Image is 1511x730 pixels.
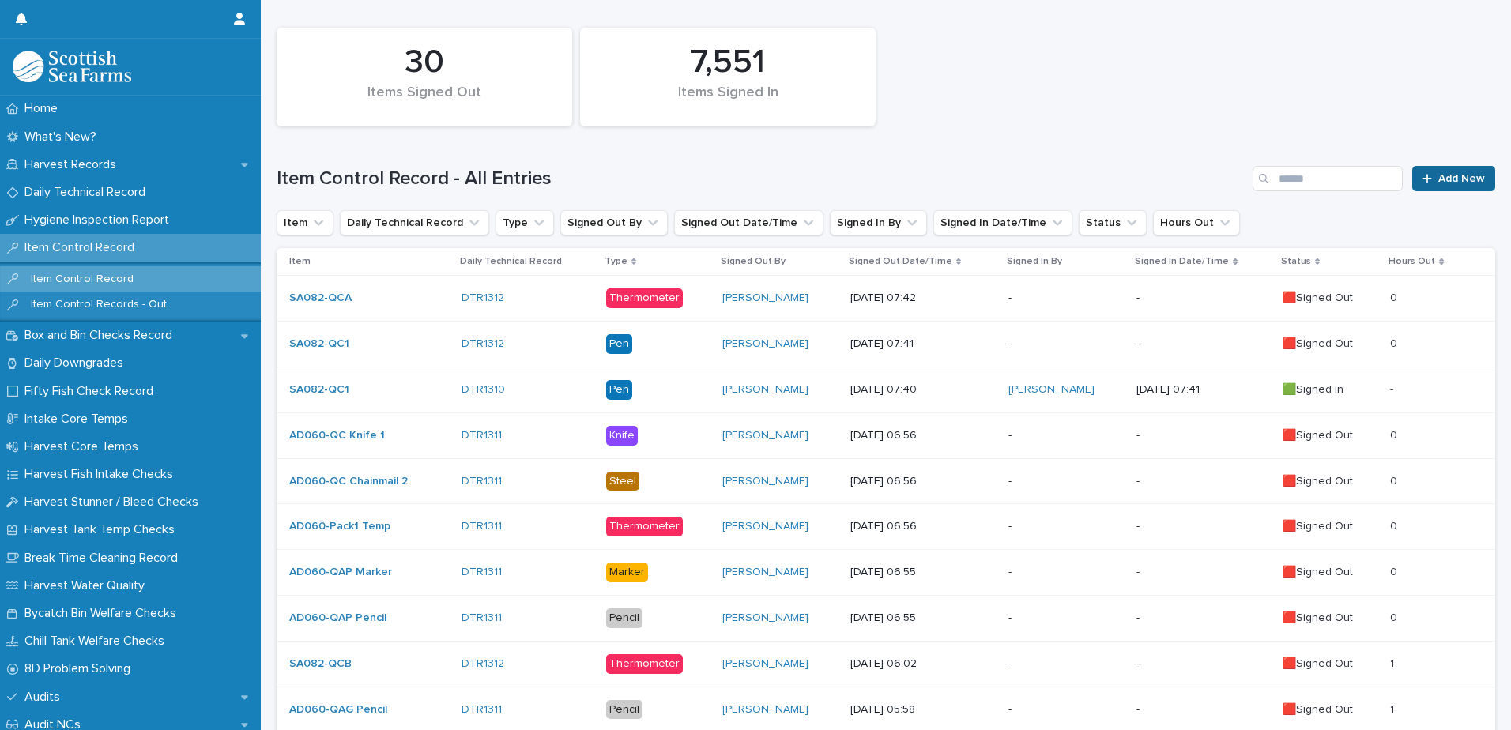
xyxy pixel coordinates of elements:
[289,253,311,270] p: Item
[277,167,1246,190] h1: Item Control Record - All Entries
[289,520,390,533] a: AD060-Pack1 Temp
[462,292,504,305] a: DTR1312
[674,210,823,235] button: Signed Out Date/Time
[18,522,187,537] p: Harvest Tank Temp Checks
[1390,517,1400,533] p: 0
[1283,475,1377,488] p: 🟥Signed Out
[1136,611,1270,625] p: -
[18,273,146,286] p: Item Control Record
[1008,566,1124,579] p: -
[289,337,349,351] a: SA082-QC1
[303,85,545,118] div: Items Signed Out
[18,439,151,454] p: Harvest Core Temps
[18,551,190,566] p: Break Time Cleaning Record
[289,383,349,397] a: SA082-QC1
[1390,700,1397,717] p: 1
[1136,566,1270,579] p: -
[1136,703,1270,717] p: -
[606,563,648,582] div: Marker
[462,383,505,397] a: DTR1310
[289,657,352,671] a: SA082-QCB
[850,475,996,488] p: [DATE] 06:56
[850,383,996,397] p: [DATE] 07:40
[289,429,385,442] a: AD060-QC Knife 1
[1008,475,1124,488] p: -
[1153,210,1240,235] button: Hours Out
[496,210,554,235] button: Type
[722,657,808,671] a: [PERSON_NAME]
[933,210,1072,235] button: Signed In Date/Time
[18,634,177,649] p: Chill Tank Welfare Checks
[1438,173,1485,184] span: Add New
[1390,608,1400,625] p: 0
[462,566,502,579] a: DTR1311
[850,703,996,717] p: [DATE] 05:58
[340,210,489,235] button: Daily Technical Record
[18,412,141,427] p: Intake Core Temps
[1136,520,1270,533] p: -
[18,130,109,145] p: What's New?
[1008,383,1095,397] a: [PERSON_NAME]
[1253,166,1403,191] input: Search
[1283,657,1377,671] p: 🟥Signed Out
[18,661,143,676] p: 8D Problem Solving
[18,328,185,343] p: Box and Bin Checks Record
[289,292,352,305] a: SA082-QCA
[606,380,632,400] div: Pen
[606,426,638,446] div: Knife
[1136,429,1270,442] p: -
[849,253,952,270] p: Signed Out Date/Time
[850,611,996,625] p: [DATE] 06:55
[560,210,668,235] button: Signed Out By
[1390,380,1396,397] p: -
[607,43,849,82] div: 7,551
[289,611,386,625] a: AD060-QAP Pencil
[722,475,808,488] a: [PERSON_NAME]
[1008,703,1124,717] p: -
[1390,654,1397,671] p: 1
[830,210,927,235] button: Signed In By
[462,429,502,442] a: DTR1311
[18,240,147,255] p: Item Control Record
[605,253,627,270] p: Type
[277,641,1495,687] tr: SA082-QCB DTR1312 Thermometer[PERSON_NAME] [DATE] 06:02--🟥Signed Out11
[1136,475,1270,488] p: -
[1390,288,1400,305] p: 0
[277,504,1495,550] tr: AD060-Pack1 Temp DTR1311 Thermometer[PERSON_NAME] [DATE] 06:56--🟥Signed Out00
[606,608,642,628] div: Pencil
[850,566,996,579] p: [DATE] 06:55
[13,51,131,82] img: mMrefqRFQpe26GRNOUkG
[462,520,502,533] a: DTR1311
[18,606,189,621] p: Bycatch Bin Welfare Checks
[722,292,808,305] a: [PERSON_NAME]
[1008,429,1124,442] p: -
[18,298,179,311] p: Item Control Records - Out
[850,337,996,351] p: [DATE] 07:41
[18,101,70,116] p: Home
[462,611,502,625] a: DTR1311
[1136,337,1270,351] p: -
[1136,292,1270,305] p: -
[722,520,808,533] a: [PERSON_NAME]
[1136,657,1270,671] p: -
[606,288,683,308] div: Thermometer
[1283,703,1377,717] p: 🟥Signed Out
[289,703,387,717] a: AD060-QAG Pencil
[1390,426,1400,442] p: 0
[607,85,849,118] div: Items Signed In
[18,578,157,593] p: Harvest Water Quality
[722,337,808,351] a: [PERSON_NAME]
[606,700,642,720] div: Pencil
[1283,292,1377,305] p: 🟥Signed Out
[721,253,786,270] p: Signed Out By
[722,383,808,397] a: [PERSON_NAME]
[606,334,632,354] div: Pen
[460,253,562,270] p: Daily Technical Record
[722,703,808,717] a: [PERSON_NAME]
[18,384,166,399] p: Fifty Fish Check Record
[1283,429,1377,442] p: 🟥Signed Out
[1007,253,1062,270] p: Signed In By
[277,367,1495,412] tr: SA082-QC1 DTR1310 Pen[PERSON_NAME] [DATE] 07:40[PERSON_NAME] [DATE] 07:41🟩Signed In--
[277,595,1495,641] tr: AD060-QAP Pencil DTR1311 Pencil[PERSON_NAME] [DATE] 06:55--🟥Signed Out00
